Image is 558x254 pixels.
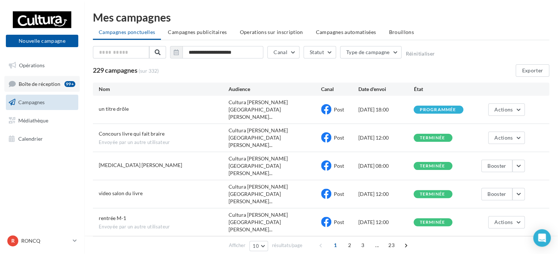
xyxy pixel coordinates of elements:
button: Exporter [516,64,549,77]
span: Brouillons [389,29,414,35]
span: Cultura [PERSON_NAME][GEOGRAPHIC_DATA][PERSON_NAME]... [229,127,321,149]
div: [DATE] 12:00 [358,190,414,198]
span: Actions [494,134,513,141]
div: terminée [419,164,445,168]
span: Envoyée par un autre utilisateur [99,139,229,146]
span: (sur 332) [139,67,159,75]
button: Actions [488,103,525,116]
button: Canal [267,46,299,58]
button: Nouvelle campagne [6,35,78,47]
span: Cultura [PERSON_NAME][GEOGRAPHIC_DATA][PERSON_NAME]... [229,211,321,233]
span: résultats/page [272,242,302,249]
div: terminée [419,192,445,197]
div: 99+ [64,81,75,87]
span: 23 [385,239,397,251]
span: Cultura [PERSON_NAME][GEOGRAPHIC_DATA][PERSON_NAME]... [229,99,321,121]
span: rentrée M-1 [99,215,126,221]
div: Audience [229,86,321,93]
span: un titre drôle [99,106,129,112]
button: 10 [249,241,268,251]
div: Nom [99,86,229,93]
span: Opérations [19,62,45,68]
span: Afficher [229,242,245,249]
div: [DATE] 18:00 [358,106,414,113]
a: Calendrier [4,131,80,147]
a: Opérations [4,58,80,73]
span: Post [334,134,344,141]
div: terminée [419,136,445,140]
span: pce thomas [99,162,182,168]
div: État [414,86,469,93]
span: ... [371,239,383,251]
a: Campagnes [4,95,80,110]
a: R RONCQ [6,234,78,248]
span: Operations sur inscription [240,29,303,35]
span: R [11,237,15,244]
span: Concours livre qui fait braire [99,130,165,137]
button: Statut [303,46,336,58]
p: RONCQ [21,237,70,244]
span: Cultura [PERSON_NAME][GEOGRAPHIC_DATA][PERSON_NAME]... [229,155,321,177]
span: 229 campagnes [93,66,137,74]
button: Type de campagne [340,46,402,58]
a: Boîte de réception99+ [4,76,80,92]
span: 1 [329,239,341,251]
span: Calendrier [18,135,43,141]
button: Booster [481,188,512,200]
button: Réinitialiser [406,51,435,57]
span: Actions [494,219,513,225]
span: 10 [253,243,259,249]
span: 2 [344,239,355,251]
span: Campagnes automatisées [316,29,376,35]
span: Cultura [PERSON_NAME][GEOGRAPHIC_DATA][PERSON_NAME]... [229,183,321,205]
button: Actions [488,216,525,228]
span: Actions [494,106,513,113]
div: terminée [419,220,445,225]
span: Post [334,191,344,197]
span: video salon du livre [99,190,143,196]
div: Mes campagnes [93,12,549,23]
a: Médiathèque [4,113,80,128]
span: Médiathèque [18,117,48,124]
span: Post [334,163,344,169]
button: Actions [488,132,525,144]
span: Post [334,219,344,225]
div: Date d'envoi [358,86,414,93]
div: [DATE] 08:00 [358,162,414,170]
div: programmée [419,107,456,112]
div: Open Intercom Messenger [533,229,551,247]
span: Post [334,106,344,113]
span: Boîte de réception [19,80,60,87]
div: [DATE] 12:00 [358,134,414,141]
span: Campagnes publicitaires [168,29,227,35]
span: Envoyée par un autre utilisateur [99,224,229,230]
button: Booster [481,160,512,172]
span: Campagnes [18,99,45,105]
div: Canal [321,86,358,93]
span: 3 [357,239,369,251]
div: [DATE] 12:00 [358,219,414,226]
